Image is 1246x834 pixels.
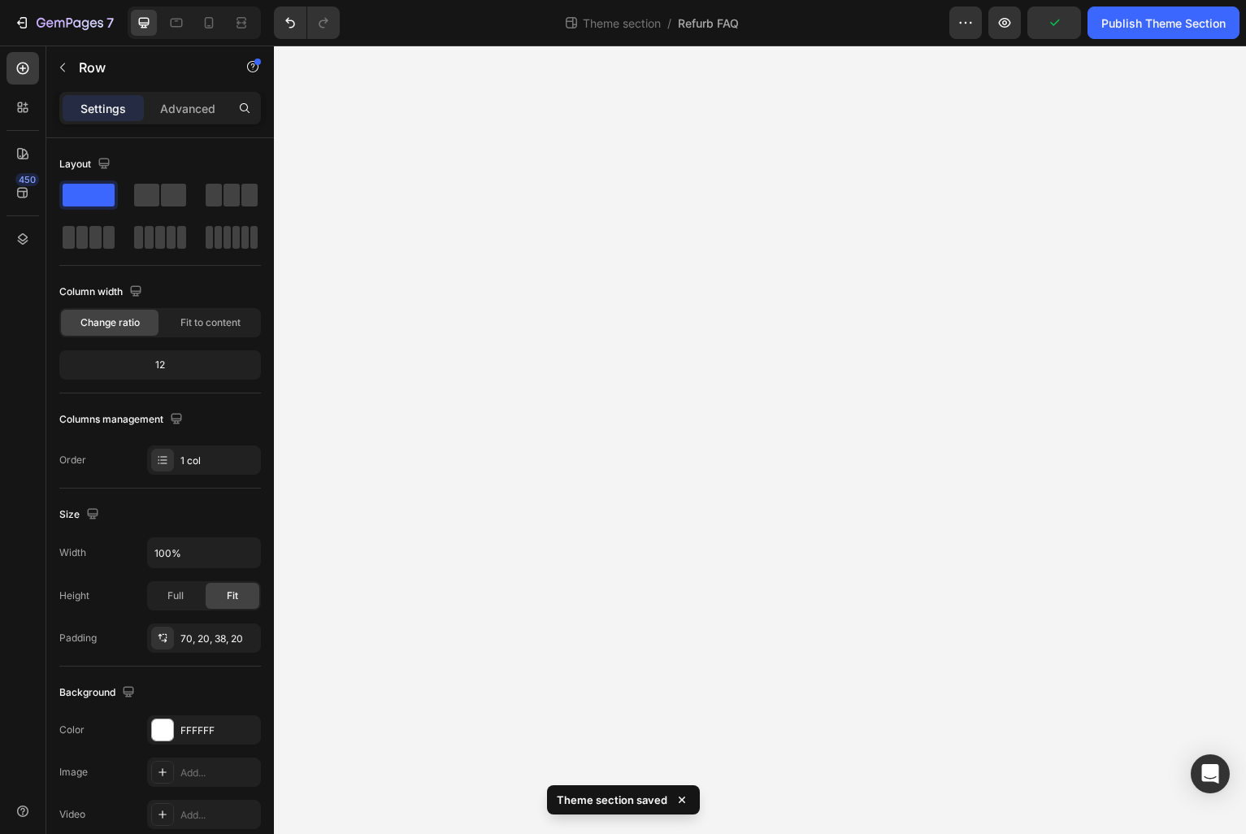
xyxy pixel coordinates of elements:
[557,792,667,808] p: Theme section saved
[79,58,217,77] p: Row
[59,409,186,431] div: Columns management
[180,632,257,646] div: 70, 20, 38, 20
[1191,754,1230,793] div: Open Intercom Messenger
[160,100,215,117] p: Advanced
[148,538,260,567] input: Auto
[180,808,257,823] div: Add...
[59,453,86,467] div: Order
[80,100,126,117] p: Settings
[180,723,257,738] div: FFFFFF
[59,807,85,822] div: Video
[59,723,85,737] div: Color
[59,631,97,645] div: Padding
[667,15,671,32] span: /
[7,7,121,39] button: 7
[106,13,114,33] p: 7
[227,589,238,603] span: Fit
[1088,7,1239,39] button: Publish Theme Section
[59,765,88,780] div: Image
[167,589,184,603] span: Full
[180,766,257,780] div: Add...
[59,545,86,560] div: Width
[15,173,39,186] div: 450
[1101,15,1226,32] div: Publish Theme Section
[59,682,138,704] div: Background
[59,154,114,176] div: Layout
[59,589,89,603] div: Height
[580,15,664,32] span: Theme section
[180,315,241,330] span: Fit to content
[63,354,258,376] div: 12
[180,454,257,468] div: 1 col
[59,281,145,303] div: Column width
[80,315,140,330] span: Change ratio
[678,15,739,32] span: Refurb FAQ
[59,504,102,526] div: Size
[274,7,340,39] div: Undo/Redo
